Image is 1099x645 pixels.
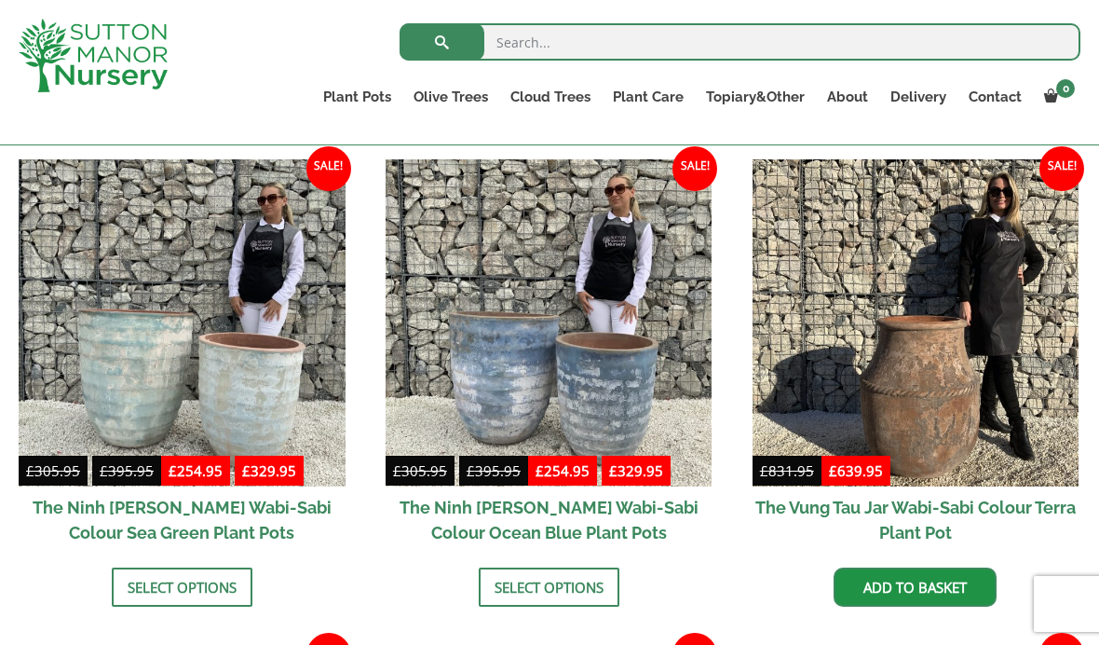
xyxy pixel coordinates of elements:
span: Sale! [672,146,717,191]
span: Sale! [1039,146,1084,191]
a: Delivery [879,84,957,110]
a: Cloud Trees [499,84,602,110]
span: £ [393,461,401,480]
span: £ [829,461,837,480]
a: About [816,84,879,110]
span: £ [100,461,108,480]
img: The Ninh Binh Wabi-Sabi Colour Sea Green Plant Pots [19,159,346,487]
a: Olive Trees [402,84,499,110]
a: Add to basket: “The Vung Tau Jar Wabi-Sabi Colour Terra Plant Pot” [834,568,997,607]
a: Topiary&Other [695,84,816,110]
span: £ [26,461,34,480]
bdi: 305.95 [26,461,80,480]
a: Sale! £305.95-£395.95 £254.95-£329.95 The Ninh [PERSON_NAME] Wabi-Sabi Colour Sea Green Plant Pots [19,159,346,554]
span: £ [242,461,251,480]
bdi: 329.95 [609,461,663,480]
bdi: 639.95 [829,461,883,480]
a: Sale! The Vung Tau Jar Wabi-Sabi Colour Terra Plant Pot [753,159,1079,554]
bdi: 254.95 [536,461,590,480]
span: £ [467,461,475,480]
span: £ [169,461,177,480]
bdi: 395.95 [467,461,521,480]
del: - [386,460,528,487]
ins: - [161,460,304,487]
a: Contact [957,84,1033,110]
img: The Ninh Binh Wabi-Sabi Colour Ocean Blue Plant Pots [386,159,712,487]
img: logo [19,19,168,92]
bdi: 395.95 [100,461,154,480]
ins: - [528,460,671,487]
h2: The Vung Tau Jar Wabi-Sabi Colour Terra Plant Pot [753,487,1079,554]
a: Sale! £305.95-£395.95 £254.95-£329.95 The Ninh [PERSON_NAME] Wabi-Sabi Colour Ocean Blue Plant Pots [386,159,712,554]
bdi: 329.95 [242,461,296,480]
a: Select options for “The Ninh Binh Wabi-Sabi Colour Ocean Blue Plant Pots” [479,568,619,607]
span: £ [760,461,768,480]
span: £ [536,461,544,480]
del: - [19,460,161,487]
a: Plant Pots [312,84,402,110]
bdi: 305.95 [393,461,447,480]
img: The Vung Tau Jar Wabi-Sabi Colour Terra Plant Pot [753,159,1079,487]
h2: The Ninh [PERSON_NAME] Wabi-Sabi Colour Sea Green Plant Pots [19,487,346,554]
a: Plant Care [602,84,695,110]
bdi: 831.95 [760,461,814,480]
span: 0 [1056,79,1075,98]
a: 0 [1033,84,1080,110]
span: £ [609,461,617,480]
bdi: 254.95 [169,461,223,480]
a: Select options for “The Ninh Binh Wabi-Sabi Colour Sea Green Plant Pots” [112,568,252,607]
input: Search... [400,23,1080,61]
h2: The Ninh [PERSON_NAME] Wabi-Sabi Colour Ocean Blue Plant Pots [386,487,712,554]
span: Sale! [306,146,351,191]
